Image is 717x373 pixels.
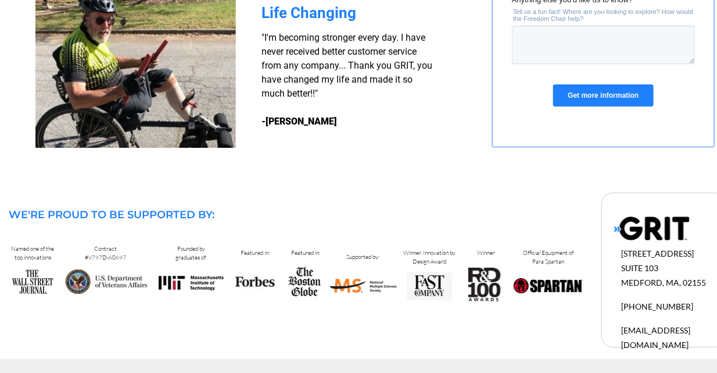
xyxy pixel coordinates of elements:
[621,248,694,258] span: [STREET_ADDRESS]
[404,249,456,265] span: Winner, Innovation by Design Award
[478,249,496,257] span: Winner
[621,278,706,287] span: MEDFORD, MA, 02155
[347,253,380,261] span: Supported by:
[85,245,127,261] span: Contract #V797D-60697
[291,249,320,257] span: Featured in:
[241,249,270,257] span: Featured in:
[621,325,690,350] span: [EMAIL_ADDRESS][DOMAIN_NAME]
[175,245,207,261] span: Founded by graduates of:
[41,281,141,303] input: Get more information
[12,245,55,261] span: Named one of the top innovations
[621,301,693,311] span: [PHONE_NUMBER]
[621,263,658,273] span: SUITE 103
[9,208,214,221] span: WE'RE PROUD TO BE SUPPORTED BY:
[261,4,356,22] span: Life Changing
[523,249,573,265] span: Official Equipment of Para Spartan
[261,32,432,99] span: "I'm becoming stronger every day. I have never received better customer service from any company....
[261,116,337,127] strong: -[PERSON_NAME]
